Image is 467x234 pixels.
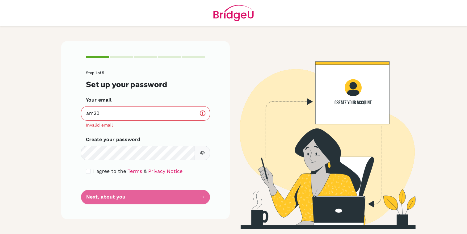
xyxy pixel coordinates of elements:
a: Privacy Notice [148,168,183,174]
a: Terms [128,168,142,174]
span: Step 1 of 5 [86,70,104,75]
h3: Set up your password [86,80,205,89]
label: Create your password [86,136,140,143]
span: I agree to the [93,168,126,174]
span: & [144,168,147,174]
label: Your email [86,96,111,104]
div: Invalid email [86,122,205,128]
input: Insert your email* [81,106,210,121]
